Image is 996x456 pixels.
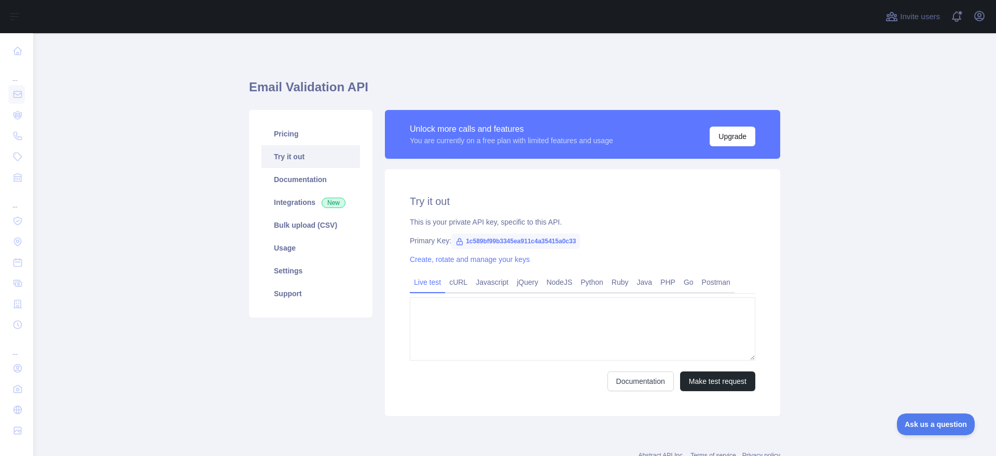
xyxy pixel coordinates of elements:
div: Primary Key: [410,236,755,246]
a: Java [633,274,657,291]
a: Usage [261,237,360,259]
div: This is your private API key, specific to this API. [410,217,755,227]
a: Documentation [607,371,674,391]
a: Support [261,282,360,305]
span: Invite users [900,11,940,23]
a: NodeJS [542,274,576,291]
a: jQuery [513,274,542,291]
a: Pricing [261,122,360,145]
div: You are currently on a free plan with limited features and usage [410,135,613,146]
h2: Try it out [410,194,755,209]
a: Integrations New [261,191,360,214]
a: PHP [656,274,680,291]
div: ... [8,336,25,357]
a: cURL [445,274,472,291]
a: Postman [698,274,735,291]
a: Go [680,274,698,291]
a: Javascript [472,274,513,291]
a: Bulk upload (CSV) [261,214,360,237]
div: ... [8,189,25,210]
a: Try it out [261,145,360,168]
a: Create, rotate and manage your keys [410,255,530,264]
a: Python [576,274,607,291]
h1: Email Validation API [249,79,780,104]
div: Unlock more calls and features [410,123,613,135]
span: 1c589bf99b3345ea911c4a35415a0c33 [451,233,580,249]
button: Upgrade [710,127,755,146]
button: Invite users [883,8,942,25]
a: Documentation [261,168,360,191]
div: ... [8,62,25,83]
a: Live test [410,274,445,291]
button: Make test request [680,371,755,391]
a: Ruby [607,274,633,291]
span: New [322,198,345,208]
a: Settings [261,259,360,282]
iframe: Toggle Customer Support [897,413,975,435]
